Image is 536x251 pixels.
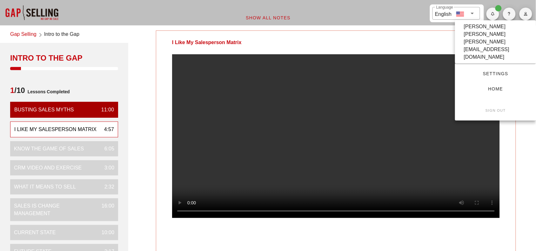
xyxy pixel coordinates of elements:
div: What it means to sell [14,183,76,191]
div: Know the Game of Sales [14,145,84,153]
span: 1 [10,86,14,95]
div: 3:00 [99,164,114,172]
button: Show All Notes [240,12,296,23]
div: Busting Sales Myths [14,106,74,114]
a: Gap Selling [10,30,37,39]
div: 6:05 [99,145,114,153]
div: 10:00 [97,229,114,236]
button: Sign Out [460,105,531,116]
span: Lessons Completed [25,85,70,98]
div: English [435,9,452,18]
small: Sign Out [485,109,506,112]
span: Show All Notes [245,15,291,20]
span: Settings [465,71,526,76]
span: Badge [495,5,502,11]
div: 11:00 [96,106,114,114]
a: Settings [460,68,531,79]
div: LanguageEnglish [432,7,480,20]
div: 2:32 [99,183,114,191]
div: Sales is Change Management [14,202,97,217]
div: CRM VIDEO and EXERCISE [14,164,82,172]
div: [PERSON_NAME] [464,23,506,30]
div: [PERSON_NAME] [464,30,506,38]
div: I Like My Salesperson Matrix [14,126,97,133]
div: 16:00 [97,202,114,217]
div: Intro to the Gap [10,53,118,63]
span: Home [465,86,526,91]
div: [PERSON_NAME][EMAIL_ADDRESS][DOMAIN_NAME] [464,38,527,61]
div: 4:57 [99,126,114,133]
span: /10 [10,85,25,98]
a: Home [460,83,531,95]
span: Intro to the Gap [44,30,79,39]
label: Language [436,5,453,10]
div: Current State [14,229,56,236]
div: I Like My Salesperson Matrix [156,31,258,54]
